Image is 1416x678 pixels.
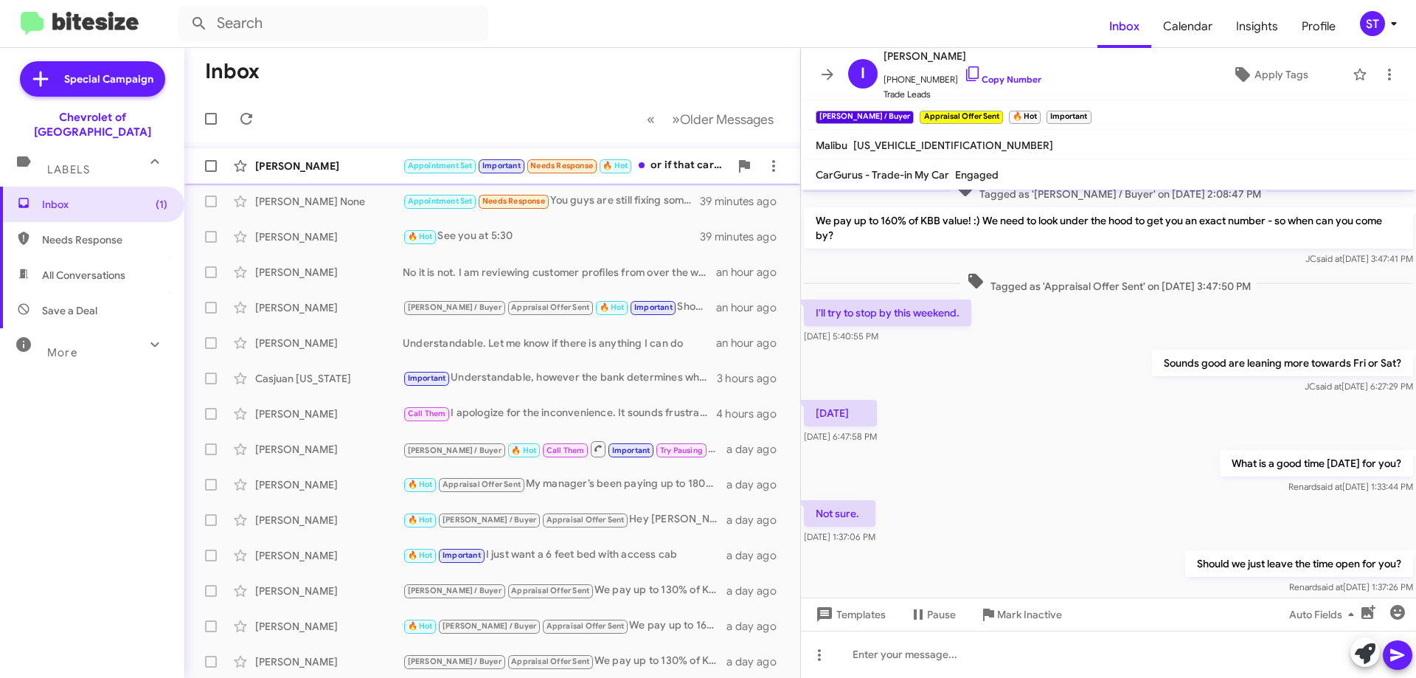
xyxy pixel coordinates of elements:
span: Appraisal Offer Sent [511,657,589,666]
small: Appraisal Offer Sent [920,111,1002,124]
span: Important [634,302,673,312]
div: a day ago [726,477,788,492]
a: Special Campaign [20,61,165,97]
span: Inbox [1097,5,1151,48]
div: a day ago [726,584,788,598]
div: I just want a 6 feet bed with access cab [403,547,726,564]
button: Previous [638,104,664,134]
span: Needs Response [42,232,167,247]
div: a day ago [726,548,788,563]
span: Needs Response [482,196,545,206]
button: Next [663,104,782,134]
span: said at [1316,381,1342,392]
span: Important [612,446,650,455]
span: Renard [DATE] 1:33:44 PM [1288,481,1413,492]
div: [PERSON_NAME] [255,584,403,598]
div: [PERSON_NAME] [255,654,403,669]
span: Needs Response [530,161,593,170]
div: [PERSON_NAME] [255,336,403,350]
small: 🔥 Hot [1009,111,1041,124]
div: 3 hours ago [717,371,788,386]
div: Casjuan [US_STATE] [255,371,403,386]
button: ST [1347,11,1400,36]
div: Understandable. Let me know if there is anything I can do [403,336,716,350]
div: 39 minutes ago [700,194,788,209]
span: said at [1316,481,1342,492]
span: [US_VEHICLE_IDENTIFICATION_NUMBER] [853,139,1053,152]
span: 🔥 Hot [408,515,433,525]
span: [PHONE_NUMBER] [884,65,1041,87]
div: ST [1360,11,1385,36]
span: « [647,110,655,128]
span: [PERSON_NAME] / Buyer [408,446,502,455]
span: Important [442,550,481,560]
span: Appraisal Offer Sent [546,621,625,631]
span: said at [1317,581,1343,592]
button: Mark Inactive [968,601,1074,628]
div: [PERSON_NAME] [255,619,403,634]
div: 4 hours ago [716,407,788,421]
span: Apply Tags [1254,61,1308,88]
div: an hour ago [716,336,788,350]
div: [PERSON_NAME] [255,300,403,315]
span: [DATE] 5:40:55 PM [804,331,878,342]
span: Try Pausing [660,446,703,455]
span: (1) [156,197,167,212]
div: [PERSON_NAME] [255,548,403,563]
button: Apply Tags [1194,61,1345,88]
span: Special Campaign [64,72,153,86]
span: Malibu [816,139,847,152]
div: an hour ago [716,300,788,315]
div: [PERSON_NAME] [255,407,403,421]
div: Understandable, however the bank determines what the down payment would be. Would you happen to h... [403,370,717,387]
span: Appraisal Offer Sent [511,586,589,595]
div: 39 minutes ago [700,229,788,244]
div: [PERSON_NAME] [255,513,403,527]
span: All Conversations [42,268,125,283]
span: [PERSON_NAME] / Buyer [442,515,536,525]
span: [DATE] 1:37:06 PM [804,531,875,542]
span: Mark Inactive [997,601,1062,628]
div: an hour ago [716,265,788,280]
h1: Inbox [205,60,260,83]
div: We pay up to 160% of KBB value! :) We need to look under the hood to get you an exact number - so... [403,618,726,634]
div: Hey [PERSON_NAME], my manager’s been paying up to 180% over market for trades this week. If yours... [403,511,726,528]
a: Calendar [1151,5,1224,48]
span: Tagged as '[PERSON_NAME] / Buyer' on [DATE] 2:08:47 PM [950,180,1267,201]
input: Search [178,6,488,41]
button: Pause [898,601,968,628]
span: Appraisal Offer Sent [546,515,625,525]
p: Should we just leave the time open for you? [1185,550,1413,577]
p: We pay up to 160% of KBB value! :) We need to look under the hood to get you an exact number - so... [804,207,1413,249]
p: I'll try to stop by this weekend. [804,300,971,326]
span: said at [1316,253,1342,264]
div: See you at 5:30 [403,228,700,245]
span: » [672,110,680,128]
span: Call Them [546,446,585,455]
div: We pay up to 130% of KBB value! :) We need to look under the hood to get you an exact number - so... [403,582,726,599]
span: 🔥 Hot [408,621,433,631]
div: a day ago [726,442,788,457]
div: [PERSON_NAME] [255,229,403,244]
span: 🔥 Hot [600,302,625,312]
span: 🔥 Hot [603,161,628,170]
span: Tagged as 'Appraisal Offer Sent' on [DATE] 3:47:50 PM [961,272,1257,294]
div: We pay up to 130% of KBB value! :) We need to look under the hood to get you an exact number - so... [403,653,726,670]
div: [PERSON_NAME] [255,442,403,457]
small: Important [1047,111,1091,124]
span: JC [DATE] 6:27:29 PM [1305,381,1413,392]
span: [DATE] 6:47:58 PM [804,431,877,442]
span: More [47,346,77,359]
span: Older Messages [680,111,774,128]
p: What is a good time [DATE] for you? [1220,450,1413,477]
div: See you soon [403,440,726,458]
span: Appraisal Offer Sent [442,480,521,489]
span: 🔥 Hot [408,480,433,489]
div: [PERSON_NAME] None [255,194,403,209]
span: [PERSON_NAME] / Buyer [408,586,502,595]
span: [PERSON_NAME] / Buyer [408,302,502,312]
div: a day ago [726,513,788,527]
span: Profile [1290,5,1347,48]
div: No it is not. I am reviewing customer profiles from over the week that we were not able to finish... [403,265,716,280]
